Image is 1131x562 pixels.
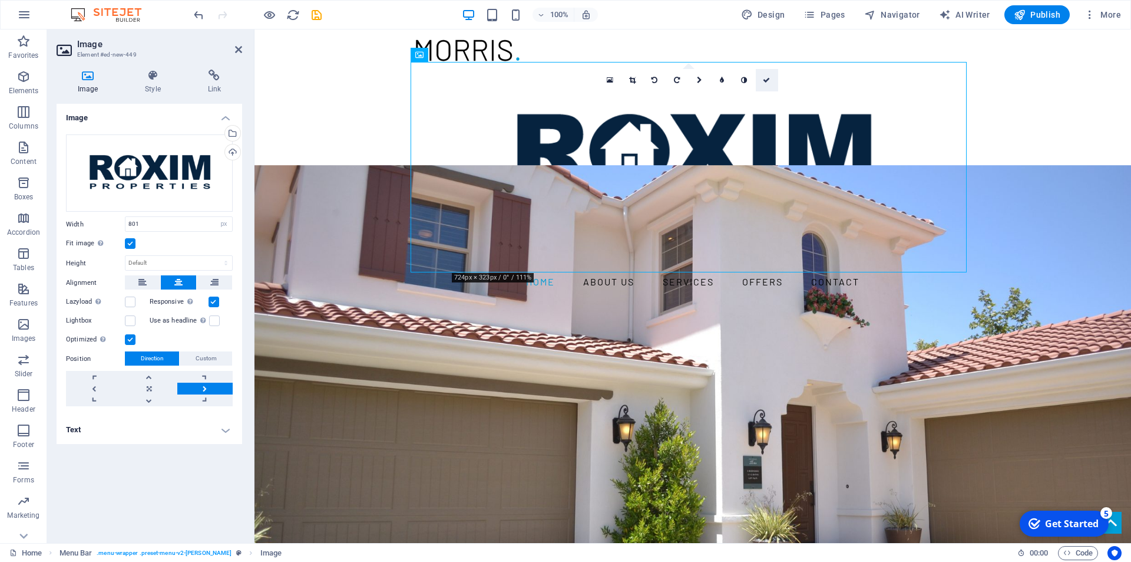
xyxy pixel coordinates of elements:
[150,314,209,328] label: Use as headline
[59,546,92,560] span: Click to select. Double-click to edit
[934,5,995,24] button: AI Writer
[7,511,39,520] p: Marketing
[799,5,849,24] button: Pages
[196,351,217,366] span: Custom
[262,8,276,22] button: Click here to leave preview mode and continue editing
[66,352,125,366] label: Position
[581,9,591,20] i: On resize automatically adjust zoom level to fit chosen device.
[191,8,206,22] button: undo
[66,221,125,228] label: Width
[309,8,323,22] button: save
[9,546,42,560] a: Click to cancel selection. Double-click to open Pages
[13,475,34,485] p: Forms
[736,5,790,24] div: Design (Ctrl+Alt+Y)
[310,8,323,22] i: Save (Ctrl+S)
[125,351,179,366] button: Direction
[550,8,569,22] h6: 100%
[9,121,38,131] p: Columns
[1014,9,1060,21] span: Publish
[8,51,38,60] p: Favorites
[741,9,785,21] span: Design
[57,104,242,125] h4: Image
[68,8,156,22] img: Editor Logo
[711,69,733,91] a: Blur
[1017,546,1049,560] h6: Session time
[756,69,778,91] a: Confirm ( Ctrl ⏎ )
[6,5,95,31] div: Get Started 5 items remaining, 0% complete
[66,314,125,328] label: Lightbox
[13,440,34,449] p: Footer
[1063,546,1093,560] span: Code
[1004,5,1070,24] button: Publish
[12,405,35,414] p: Header
[1038,548,1040,557] span: :
[66,276,125,290] label: Alignment
[939,9,990,21] span: AI Writer
[32,11,85,24] div: Get Started
[77,50,219,60] h3: Element #ed-new-449
[803,9,845,21] span: Pages
[57,70,124,94] h4: Image
[187,70,242,94] h4: Link
[260,546,282,560] span: Click to select. Double-click to edit
[236,550,242,556] i: This element is a customizable preset
[97,546,232,560] span: . menu-wrapper .preset-menu-v2-[PERSON_NAME]
[180,351,232,366] button: Custom
[859,5,925,24] button: Navigator
[286,8,300,22] button: reload
[12,334,36,343] p: Images
[9,86,39,96] p: Elements
[1084,9,1121,21] span: More
[66,236,125,251] label: Fit image
[66,295,125,309] label: Lazyload
[1058,546,1098,560] button: Code
[87,1,99,13] div: 5
[733,69,756,91] a: Greyscale
[1030,546,1048,560] span: 00 00
[66,260,125,267] label: Height
[7,228,40,237] p: Accordion
[192,8,206,22] i: Undo: Change orientation (Ctrl+Z)
[533,8,574,22] button: 100%
[11,157,37,166] p: Content
[66,333,125,347] label: Optimized
[66,134,233,212] div: RoximLogoblue-wkAapOT6oiKvLZ4ksPM0eA.png
[864,9,920,21] span: Navigator
[14,192,34,202] p: Boxes
[124,70,186,94] h4: Style
[621,69,644,91] a: Crop mode
[9,298,38,308] p: Features
[59,546,282,560] nav: breadcrumb
[689,69,711,91] a: Change orientation
[150,295,209,309] label: Responsive
[57,416,242,444] h4: Text
[736,5,790,24] button: Design
[1079,5,1126,24] button: More
[599,69,621,91] a: Select files from the file manager, stock photos, or upload file(s)
[141,351,164,366] span: Direction
[13,263,34,272] p: Tables
[15,369,33,379] p: Slider
[77,39,242,50] h2: Image
[1107,546,1122,560] button: Usercentrics
[666,69,689,91] a: Rotate right 90°
[286,8,300,22] i: Reload page
[644,69,666,91] a: Rotate left 90°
